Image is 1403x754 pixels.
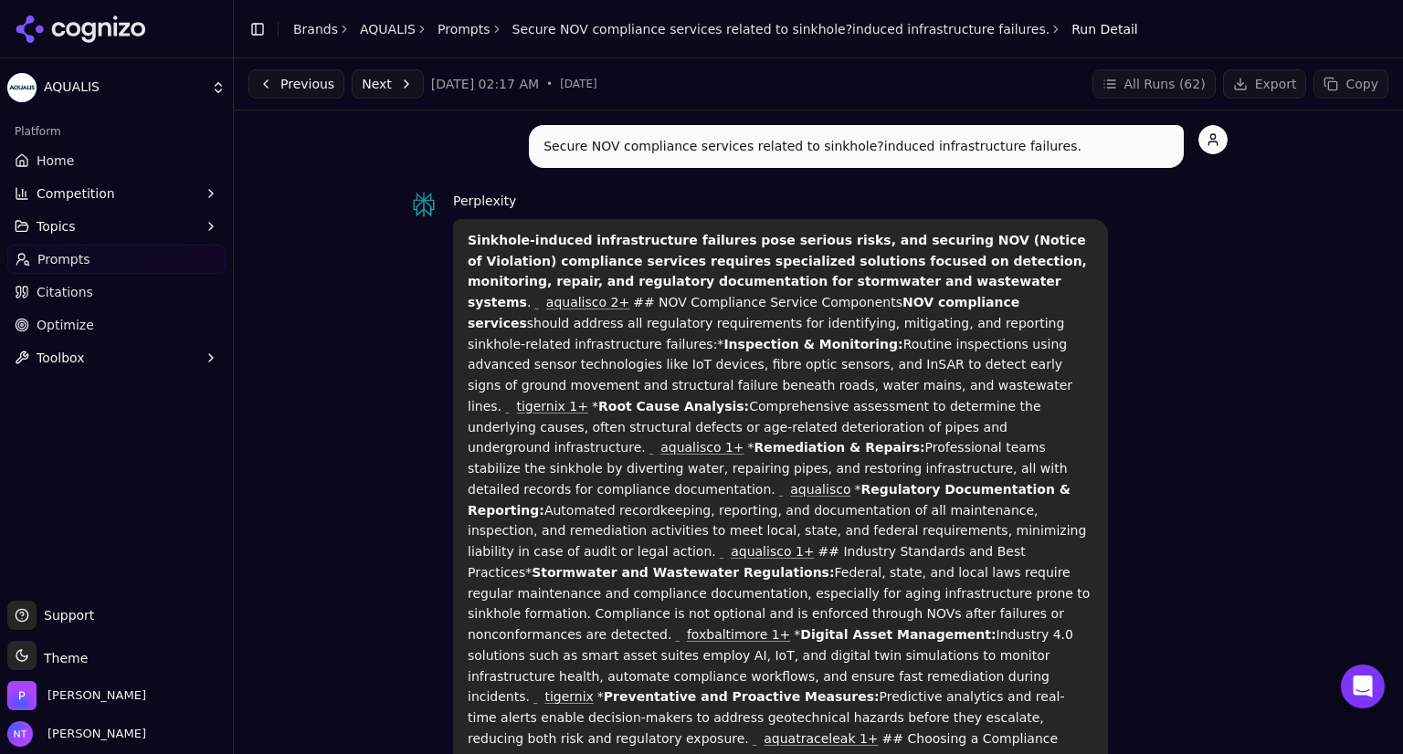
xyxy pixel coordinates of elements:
[1313,69,1388,99] button: Copy
[248,69,344,99] button: Previous
[47,687,146,704] span: Perrill
[7,721,146,747] button: Open user button
[431,75,539,93] span: [DATE] 02:17 AM
[293,22,338,37] a: Brands
[7,73,37,102] img: AQUALIS
[360,20,416,38] a: AQUALIS
[37,184,115,203] span: Competition
[7,681,37,710] img: Perrill
[453,194,516,208] span: Perplexity
[468,482,1071,518] strong: Regulatory Documentation & Reporting:
[754,440,925,455] strong: Remediation & Repairs:
[1341,665,1385,708] div: Open Intercom Messenger
[687,627,790,642] a: foxbaltimore 1+
[37,606,94,624] span: Support
[7,681,146,710] button: Open organization switcher
[790,482,850,497] a: aqualisco
[468,233,1087,309] strong: Sinkhole-induced infrastructure failures pose serious risks, and securing NOV (Notice of Violatio...
[546,77,553,91] span: •
[37,283,93,301] span: Citations
[468,295,1019,330] strong: NOV compliance services
[37,250,90,268] span: Prompts
[544,689,593,704] a: tigernix
[560,77,597,91] span: [DATE]
[352,69,424,99] button: Next
[543,136,1169,157] p: Secure NOV compliance services related to sinkhole?induced infrastructure failures.
[764,731,878,746] a: aquatraceleak 1+
[7,721,33,747] img: Nate Tower
[7,117,226,146] div: Platform
[512,20,1050,38] a: Secure NOV compliance services related to sinkhole?induced infrastructure failures.
[44,79,204,96] span: AQUALIS
[7,278,226,307] a: Citations
[7,310,226,340] a: Optimize
[37,651,88,665] span: Theme
[1223,69,1307,99] button: Export
[7,146,226,175] a: Home
[598,399,749,414] strong: Root Cause Analysis:
[7,179,226,208] button: Competition
[1092,69,1216,99] button: All Runs (62)
[7,343,226,372] button: Toolbox
[604,689,880,704] strong: Preventative and Proactive Measures:
[37,217,76,236] span: Topics
[40,726,146,742] span: [PERSON_NAME]
[731,544,814,559] a: aqualisco 1+
[7,212,226,241] button: Topics
[1071,20,1138,38] span: Run Detail
[800,627,996,642] strong: Digital Asset Management:
[37,349,85,367] span: Toolbox
[516,399,588,414] a: tigernix 1+
[293,20,1138,38] nav: breadcrumb
[723,337,902,351] strong: Inspection & Monitoring:
[37,316,94,334] span: Optimize
[37,152,74,170] span: Home
[546,295,629,309] a: aqualisco 2+
[532,565,834,580] strong: Stormwater and Wastewater Regulations:
[660,440,744,455] a: aqualisco 1+
[7,245,226,274] a: Prompts
[438,20,491,38] a: Prompts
